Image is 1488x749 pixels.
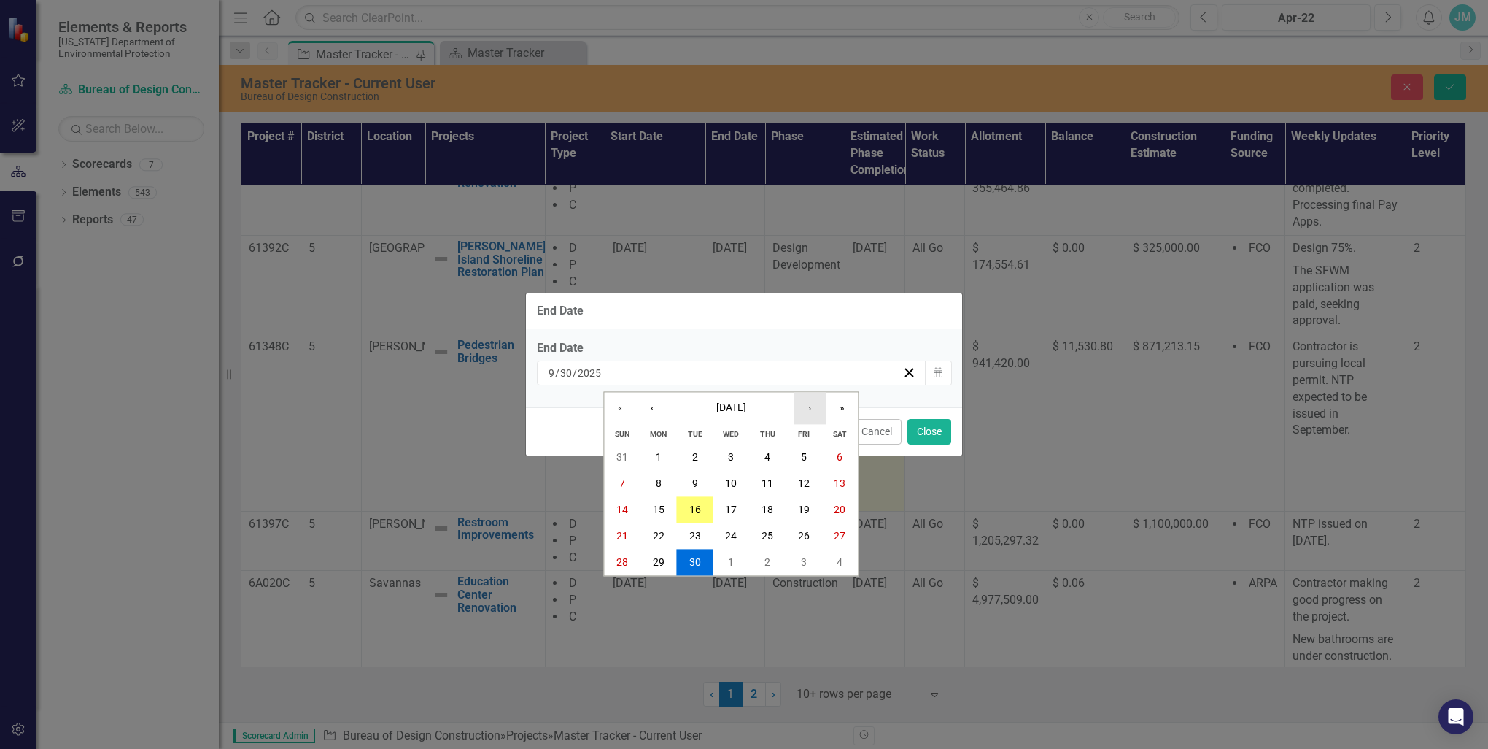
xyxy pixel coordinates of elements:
button: September 4, 2025 [749,444,786,470]
span: / [573,366,577,380]
abbr: September 19, 2025 [798,504,810,515]
abbr: September 28, 2025 [616,556,628,568]
abbr: Tuesday [688,429,702,439]
abbr: October 4, 2025 [837,556,842,568]
button: September 13, 2025 [822,470,859,496]
abbr: September 25, 2025 [762,530,773,542]
button: September 8, 2025 [640,470,677,496]
abbr: September 1, 2025 [656,451,662,463]
abbr: September 22, 2025 [653,530,664,542]
button: › [794,393,826,425]
button: September 25, 2025 [749,523,786,549]
button: » [826,393,858,425]
button: September 19, 2025 [786,496,822,523]
button: September 27, 2025 [822,523,859,549]
button: September 29, 2025 [640,549,677,575]
abbr: September 9, 2025 [692,477,698,489]
button: September 10, 2025 [713,470,750,496]
button: September 3, 2025 [713,444,750,470]
abbr: September 11, 2025 [762,477,773,489]
abbr: October 2, 2025 [764,556,770,568]
abbr: September 21, 2025 [616,530,628,542]
abbr: September 30, 2025 [689,556,701,568]
button: September 12, 2025 [786,470,822,496]
button: October 4, 2025 [822,549,859,575]
abbr: September 2, 2025 [692,451,698,463]
button: September 11, 2025 [749,470,786,496]
input: dd [559,366,573,380]
input: mm [548,366,555,380]
span: [DATE] [716,402,746,414]
div: End Date [537,340,951,357]
abbr: September 6, 2025 [837,451,842,463]
button: [DATE] [668,393,794,425]
button: Close [907,419,951,445]
button: September 9, 2025 [677,470,713,496]
abbr: Sunday [615,429,629,439]
button: October 1, 2025 [713,549,750,575]
abbr: September 16, 2025 [689,504,701,515]
abbr: Thursday [760,429,775,439]
abbr: October 3, 2025 [801,556,807,568]
abbr: September 27, 2025 [834,530,845,542]
abbr: September 10, 2025 [725,477,737,489]
div: Open Intercom Messenger [1438,699,1473,734]
abbr: September 29, 2025 [653,556,664,568]
abbr: September 8, 2025 [656,477,662,489]
abbr: Saturday [833,429,847,439]
button: September 17, 2025 [713,496,750,523]
button: September 22, 2025 [640,523,677,549]
button: September 2, 2025 [677,444,713,470]
abbr: September 13, 2025 [834,477,845,489]
abbr: September 18, 2025 [762,504,773,515]
span: / [555,366,559,380]
button: October 2, 2025 [749,549,786,575]
button: October 3, 2025 [786,549,822,575]
button: September 30, 2025 [677,549,713,575]
button: September 6, 2025 [822,444,859,470]
abbr: September 23, 2025 [689,530,701,542]
button: ‹ [636,393,668,425]
button: September 16, 2025 [677,496,713,523]
button: « [604,393,636,425]
button: September 15, 2025 [640,496,677,523]
abbr: September 15, 2025 [653,504,664,515]
abbr: September 5, 2025 [801,451,807,463]
abbr: September 17, 2025 [725,504,737,515]
abbr: Monday [650,429,667,439]
button: September 24, 2025 [713,523,750,549]
abbr: September 20, 2025 [834,504,845,515]
button: September 18, 2025 [749,496,786,523]
abbr: September 26, 2025 [798,530,810,542]
abbr: August 31, 2025 [616,451,628,463]
button: August 31, 2025 [604,444,640,470]
abbr: September 3, 2025 [728,451,734,463]
abbr: Wednesday [723,429,739,439]
abbr: September 7, 2025 [619,477,625,489]
button: Cancel [852,419,902,445]
input: yyyy [577,366,602,380]
div: End Date [537,304,584,318]
button: September 1, 2025 [640,444,677,470]
abbr: September 12, 2025 [798,477,810,489]
button: September 23, 2025 [677,523,713,549]
button: September 26, 2025 [786,523,822,549]
button: September 14, 2025 [604,496,640,523]
abbr: September 14, 2025 [616,504,628,515]
button: September 20, 2025 [822,496,859,523]
abbr: September 4, 2025 [764,451,770,463]
button: September 21, 2025 [604,523,640,549]
button: September 28, 2025 [604,549,640,575]
abbr: October 1, 2025 [728,556,734,568]
abbr: September 24, 2025 [725,530,737,542]
button: September 5, 2025 [786,444,822,470]
button: September 7, 2025 [604,470,640,496]
abbr: Friday [798,429,810,439]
